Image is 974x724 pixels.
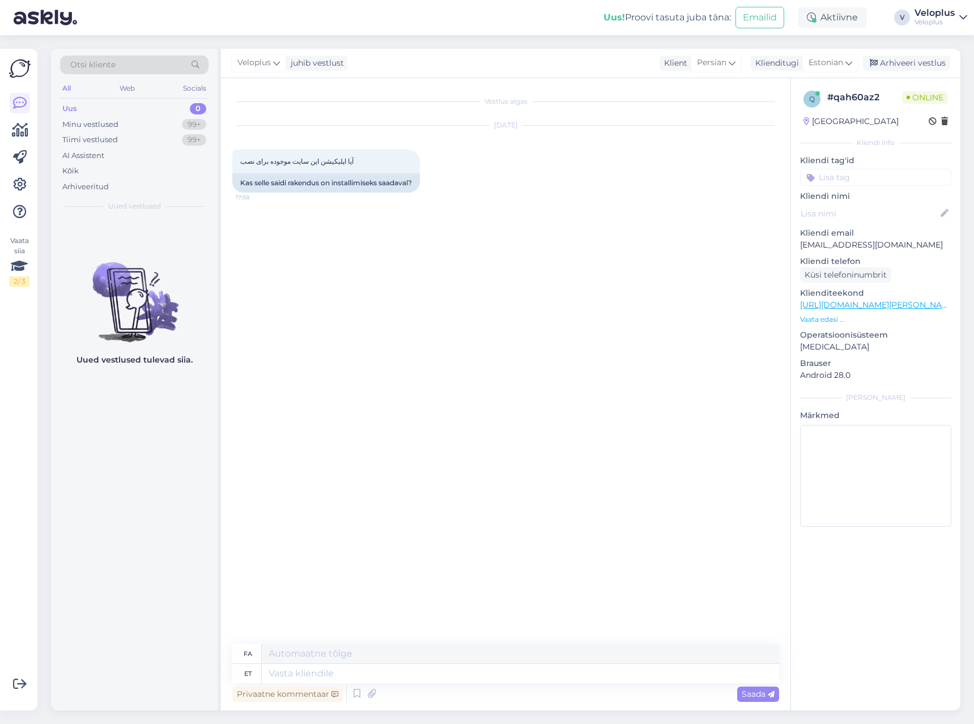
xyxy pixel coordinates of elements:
[800,267,891,283] div: Küsi telefoninumbrit
[894,10,910,25] div: V
[915,8,967,27] a: VeloplusVeloplus
[742,689,775,699] span: Saada
[800,357,951,369] p: Brauser
[800,138,951,148] div: Kliendi info
[76,354,193,366] p: Uued vestlused tulevad siia.
[751,57,799,69] div: Klienditugi
[232,687,343,702] div: Privaatne kommentaar
[9,58,31,79] img: Askly Logo
[915,8,955,18] div: Veloplus
[800,329,951,341] p: Operatsioonisüsteem
[232,96,779,107] div: Vestlus algas
[800,300,956,310] a: [URL][DOMAIN_NAME][PERSON_NAME]
[803,116,899,127] div: [GEOGRAPHIC_DATA]
[237,57,271,69] span: Veloplus
[9,236,29,287] div: Vaata siia
[800,255,951,267] p: Kliendi telefon
[62,150,104,161] div: AI Assistent
[809,95,815,103] span: q
[62,134,118,146] div: Tiimi vestlused
[603,12,625,23] b: Uus!
[236,193,278,202] span: 17:58
[62,181,109,193] div: Arhiveeritud
[827,91,902,104] div: # qah60az2
[800,287,951,299] p: Klienditeekond
[735,7,784,28] button: Emailid
[863,56,950,71] div: Arhiveeri vestlus
[60,81,73,96] div: All
[800,393,951,403] div: [PERSON_NAME]
[70,59,116,71] span: Otsi kliente
[800,369,951,381] p: Android 28.0
[190,103,206,114] div: 0
[915,18,955,27] div: Veloplus
[181,81,209,96] div: Socials
[244,644,252,663] div: fa
[9,276,29,287] div: 2 / 3
[182,134,206,146] div: 99+
[117,81,137,96] div: Web
[809,57,843,69] span: Estonian
[800,227,951,239] p: Kliendi email
[182,119,206,130] div: 99+
[62,103,77,114] div: Uus
[232,173,420,193] div: Kas selle saidi rakendus on installimiseks saadaval?
[800,155,951,167] p: Kliendi tag'id
[800,410,951,421] p: Märkmed
[902,91,948,104] span: Online
[244,664,252,683] div: et
[798,7,867,28] div: Aktiivne
[240,157,354,165] span: آیا اپلیکیشن این سایت موجوده برای نصب
[801,207,938,220] input: Lisa nimi
[697,57,726,69] span: Persian
[800,239,951,251] p: [EMAIL_ADDRESS][DOMAIN_NAME]
[660,57,687,69] div: Klient
[800,341,951,353] p: [MEDICAL_DATA]
[286,57,344,69] div: juhib vestlust
[51,242,218,344] img: No chats
[603,11,731,24] div: Proovi tasuta juba täna:
[232,120,779,130] div: [DATE]
[800,169,951,186] input: Lisa tag
[800,190,951,202] p: Kliendi nimi
[800,314,951,325] p: Vaata edasi ...
[62,165,79,177] div: Kõik
[108,201,161,211] span: Uued vestlused
[62,119,118,130] div: Minu vestlused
